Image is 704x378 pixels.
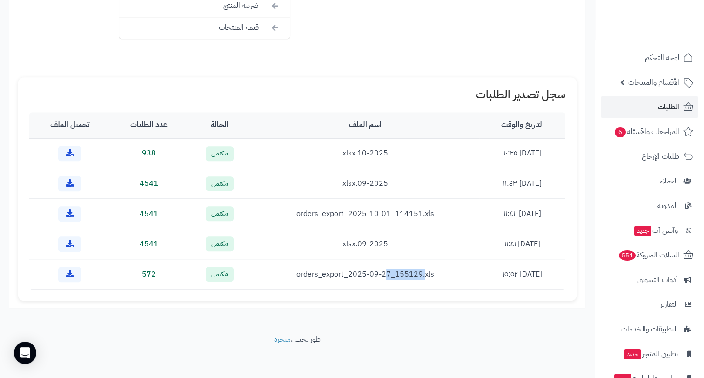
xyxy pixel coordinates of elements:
[119,17,290,39] li: قيمة المنتجات
[601,244,698,266] a: السلات المتروكة554
[660,175,678,188] span: العملاء
[621,323,678,336] span: التطبيقات والخدمات
[252,138,479,169] td: 10-2025.xlsx
[601,170,698,192] a: العملاء
[645,51,679,64] span: لوحة التحكم
[252,259,479,290] td: orders_export_2025-09-27_155129.xls
[601,318,698,340] a: التطبيقات والخدمات
[658,101,679,114] span: الطلبات
[252,199,479,229] td: orders_export_2025-10-01_114151.xls
[206,267,234,282] span: مكتمل
[628,76,679,89] span: الأقسام والمنتجات
[206,236,234,251] span: مكتمل
[601,219,698,242] a: وآتس آبجديد
[29,88,565,101] h1: سجل تصدير الطلبات
[637,273,678,286] span: أدوات التسويق
[634,226,651,236] span: جديد
[641,25,695,45] img: logo-2.png
[601,145,698,168] a: طلبات الإرجاع
[623,347,678,360] span: تطبيق المتجر
[479,229,565,259] td: [DATE] ١١:٤١
[601,121,698,143] a: المراجعات والأسئلة6
[601,269,698,291] a: أدوات التسويق
[479,138,565,169] td: [DATE] ١٠:٢٥
[110,259,188,290] td: 572
[252,229,479,259] td: 09-2025.xlsx
[660,298,678,311] span: التقارير
[29,112,110,138] th: تحميل الملف
[619,250,636,261] span: 554
[110,169,188,199] td: 4541
[601,47,698,69] a: لوحة التحكم
[188,112,251,138] th: الحالة
[642,150,679,163] span: طلبات الإرجاع
[601,293,698,316] a: التقارير
[252,169,479,199] td: 09-2025.xlsx
[479,199,565,229] td: [DATE] ١١:٤٢
[615,127,626,137] span: 6
[110,138,188,169] td: 938
[657,199,678,212] span: المدونة
[110,199,188,229] td: 4541
[110,229,188,259] td: 4541
[601,195,698,217] a: المدونة
[479,259,565,290] td: [DATE] ١٥:٥٢
[601,343,698,365] a: تطبيق المتجرجديد
[206,206,234,221] span: مكتمل
[206,176,234,191] span: مكتمل
[252,112,479,138] th: اسم الملف
[624,349,641,359] span: جديد
[479,112,565,138] th: التاريخ والوقت
[110,112,188,138] th: عدد الطلبات
[601,96,698,118] a: الطلبات
[14,342,36,364] div: Open Intercom Messenger
[274,334,291,345] a: متجرة
[633,224,678,237] span: وآتس آب
[614,125,679,138] span: المراجعات والأسئلة
[479,169,565,199] td: [DATE] ١١:٤٣
[618,249,679,262] span: السلات المتروكة
[206,146,234,161] span: مكتمل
